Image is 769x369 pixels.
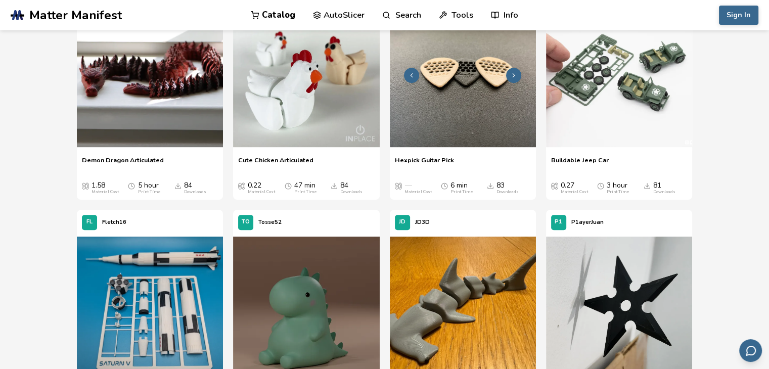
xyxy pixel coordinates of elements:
[285,181,292,190] span: Average Print Time
[174,181,182,190] span: Downloads
[102,217,126,227] p: Fletch16
[82,156,164,171] a: Demon Dragon Articulated
[551,156,609,171] a: Buildable Jeep Car
[487,181,494,190] span: Downloads
[739,339,762,362] button: Send feedback via email
[404,181,412,190] span: —
[138,181,160,195] div: 5 hour
[561,181,588,195] div: 0.27
[184,181,206,195] div: 84
[551,181,558,190] span: Average Cost
[450,190,473,195] div: Print Time
[92,181,119,195] div: 1.58
[331,181,338,190] span: Downloads
[340,181,363,195] div: 84
[399,219,405,225] span: JD
[607,181,629,195] div: 3 hour
[92,190,119,195] div: Material Cost
[653,181,675,195] div: 81
[395,181,402,190] span: Average Cost
[653,190,675,195] div: Downloads
[128,181,135,190] span: Average Print Time
[719,6,758,25] button: Sign In
[294,190,316,195] div: Print Time
[404,190,432,195] div: Material Cost
[184,190,206,195] div: Downloads
[86,219,93,225] span: FL
[238,181,245,190] span: Average Cost
[450,181,473,195] div: 6 min
[248,181,275,195] div: 0.22
[415,217,430,227] p: JD3D
[607,190,629,195] div: Print Time
[441,181,448,190] span: Average Print Time
[561,190,588,195] div: Material Cost
[294,181,316,195] div: 47 min
[496,181,519,195] div: 83
[82,181,89,190] span: Average Cost
[138,190,160,195] div: Print Time
[597,181,604,190] span: Average Print Time
[571,217,604,227] p: P1ayerJuan
[29,8,122,22] span: Matter Manifest
[238,156,313,171] a: Cute Chicken Articulated
[395,156,454,171] a: Hexpick Guitar Pick
[248,190,275,195] div: Material Cost
[258,217,282,227] p: Tosse52
[644,181,651,190] span: Downloads
[496,190,519,195] div: Downloads
[555,219,562,225] span: P1
[242,219,250,225] span: TO
[340,190,363,195] div: Downloads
